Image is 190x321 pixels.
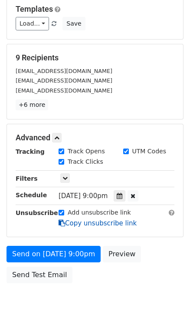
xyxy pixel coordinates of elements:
div: 聊天小组件 [147,279,190,321]
a: +6 more [16,99,48,110]
span: [DATE] 9:00pm [59,192,108,200]
h5: 9 Recipients [16,53,174,63]
a: Templates [16,4,53,13]
a: Send on [DATE] 9:00pm [7,246,101,262]
strong: Filters [16,175,38,182]
a: Preview [103,246,141,262]
button: Save [62,17,85,30]
iframe: Chat Widget [147,279,190,321]
a: Send Test Email [7,267,72,283]
a: Copy unsubscribe link [59,219,137,227]
strong: Tracking [16,148,45,155]
strong: Schedule [16,192,47,199]
small: [EMAIL_ADDRESS][DOMAIN_NAME] [16,77,112,84]
label: UTM Codes [132,147,166,156]
label: Track Opens [68,147,105,156]
small: [EMAIL_ADDRESS][DOMAIN_NAME] [16,68,112,74]
small: [EMAIL_ADDRESS][DOMAIN_NAME] [16,87,112,94]
strong: Unsubscribe [16,209,58,216]
label: Add unsubscribe link [68,208,131,217]
a: Load... [16,17,49,30]
h5: Advanced [16,133,174,142]
label: Track Clicks [68,157,103,166]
